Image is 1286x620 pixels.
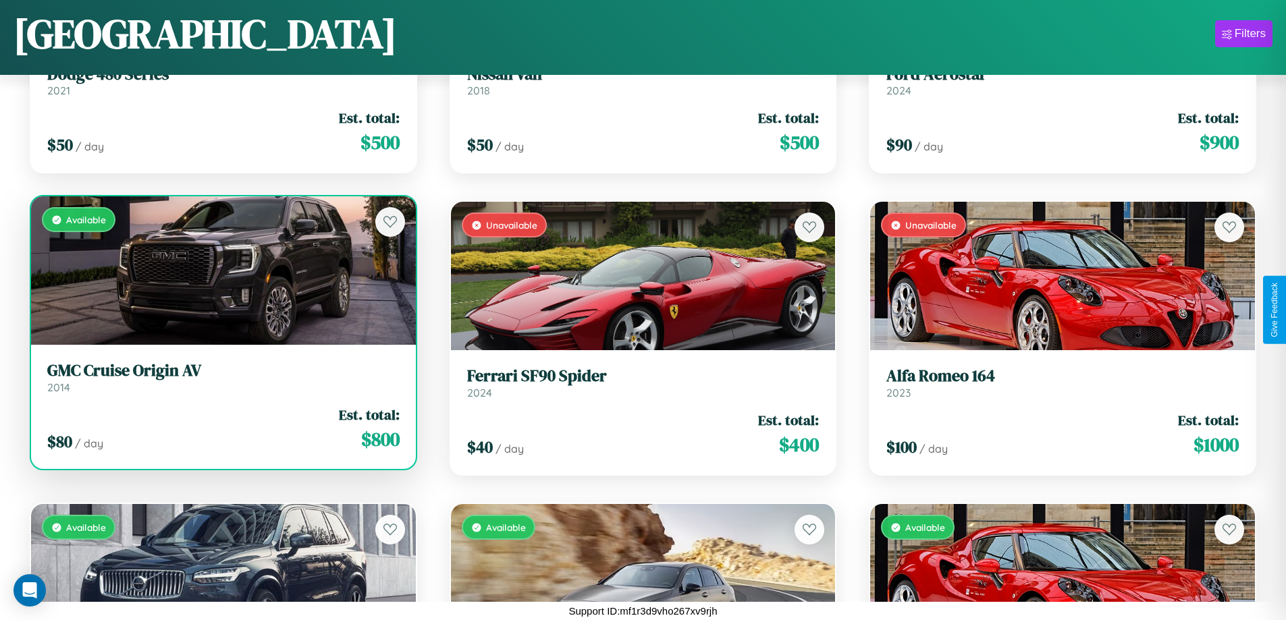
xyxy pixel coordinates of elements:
span: Available [486,522,526,533]
span: Est. total: [339,108,400,128]
span: $ 100 [886,436,917,458]
span: 2024 [467,386,492,399]
a: Dodge 480 Series2021 [47,65,400,98]
span: Available [66,522,106,533]
span: 2024 [886,84,911,97]
a: Ford Aerostar2024 [886,65,1239,98]
a: GMC Cruise Origin AV2014 [47,361,400,394]
h1: [GEOGRAPHIC_DATA] [14,6,397,61]
h3: GMC Cruise Origin AV [47,361,400,381]
span: 2014 [47,381,70,394]
span: $ 80 [47,430,72,453]
h3: Ferrari SF90 Spider [467,366,820,386]
span: $ 90 [886,134,912,156]
span: $ 800 [361,426,400,453]
span: Est. total: [1178,410,1239,430]
button: Filters [1215,20,1272,47]
span: $ 500 [780,129,819,156]
span: / day [75,436,103,450]
span: Est. total: [339,405,400,424]
span: Est. total: [758,108,819,128]
span: Available [905,522,945,533]
span: 2018 [467,84,490,97]
h3: Alfa Romeo 164 [886,366,1239,386]
div: Give Feedback [1270,283,1279,337]
a: Ferrari SF90 Spider2024 [467,366,820,399]
span: / day [919,442,948,455]
span: $ 900 [1200,129,1239,156]
span: $ 500 [360,129,400,156]
span: 2023 [886,386,911,399]
a: Alfa Romeo 1642023 [886,366,1239,399]
span: $ 400 [779,431,819,458]
span: Est. total: [1178,108,1239,128]
span: Unavailable [486,219,537,231]
span: $ 40 [467,436,493,458]
span: $ 50 [467,134,493,156]
span: / day [495,442,524,455]
span: 2021 [47,84,70,97]
p: Support ID: mf1r3d9vho267xv9rjh [568,602,717,620]
span: / day [915,140,943,153]
span: Est. total: [758,410,819,430]
span: Unavailable [905,219,957,231]
div: Open Intercom Messenger [14,574,46,607]
div: Filters [1235,27,1266,40]
span: / day [495,140,524,153]
span: Available [66,214,106,225]
span: $ 50 [47,134,73,156]
span: $ 1000 [1194,431,1239,458]
span: / day [76,140,104,153]
a: Nissan Van2018 [467,65,820,98]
